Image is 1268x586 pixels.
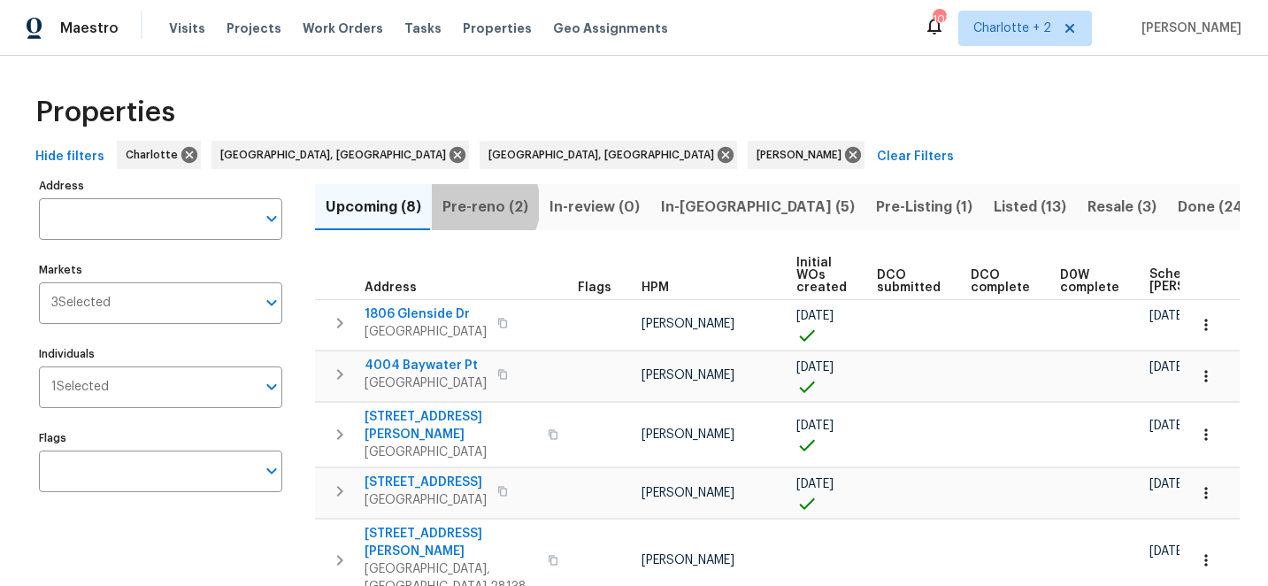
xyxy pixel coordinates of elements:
span: [STREET_ADDRESS][PERSON_NAME] [365,525,537,560]
span: Maestro [60,19,119,37]
span: [DATE] [796,478,834,490]
span: Charlotte + 2 [973,19,1051,37]
span: HPM [642,281,669,294]
button: Open [259,290,284,315]
span: [DATE] [796,361,834,374]
span: Tasks [404,22,442,35]
span: Scheduled [PERSON_NAME] [1149,268,1249,293]
span: [PERSON_NAME] [642,428,734,441]
div: [PERSON_NAME] [748,141,865,169]
span: Initial WOs created [796,257,847,294]
span: [DATE] [1149,310,1187,322]
span: 1 Selected [51,380,109,395]
label: Markets [39,265,282,275]
span: [DATE] [1149,420,1187,432]
span: [PERSON_NAME] [642,554,734,567]
label: Individuals [39,349,282,359]
button: Open [259,206,284,231]
span: [GEOGRAPHIC_DATA], [GEOGRAPHIC_DATA] [488,146,721,164]
span: [PERSON_NAME] [1134,19,1241,37]
span: Properties [463,19,532,37]
span: [PERSON_NAME] [642,369,734,382]
span: Upcoming (8) [326,195,421,220]
button: Open [259,374,284,399]
span: Done (243) [1178,195,1257,220]
span: [DATE] [796,310,834,322]
span: Properties [35,104,175,121]
span: [GEOGRAPHIC_DATA] [365,323,487,341]
span: D0W complete [1060,269,1119,294]
span: Pre-Listing (1) [876,195,972,220]
span: Work Orders [303,19,383,37]
div: Charlotte [117,141,201,169]
button: Hide filters [28,141,111,173]
span: Hide filters [35,146,104,168]
span: [STREET_ADDRESS][PERSON_NAME] [365,408,537,443]
span: Charlotte [126,146,185,164]
span: [GEOGRAPHIC_DATA] [365,443,537,461]
span: Address [365,281,417,294]
span: [PERSON_NAME] [642,487,734,499]
span: Geo Assignments [553,19,668,37]
label: Flags [39,433,282,443]
div: [GEOGRAPHIC_DATA], [GEOGRAPHIC_DATA] [211,141,469,169]
span: [GEOGRAPHIC_DATA] [365,374,487,392]
button: Clear Filters [870,141,961,173]
span: 4004 Baywater Pt [365,357,487,374]
span: Visits [169,19,205,37]
span: [STREET_ADDRESS] [365,474,487,491]
span: [GEOGRAPHIC_DATA] [365,491,487,509]
span: DCO complete [971,269,1030,294]
span: [DATE] [1149,478,1187,490]
span: Flags [578,281,611,294]
span: 1806 Glenside Dr [365,305,487,323]
span: [PERSON_NAME] [757,146,849,164]
div: 103 [933,11,945,28]
span: 3 Selected [51,296,111,311]
span: [PERSON_NAME] [642,318,734,330]
span: In-review (0) [549,195,640,220]
span: [GEOGRAPHIC_DATA], [GEOGRAPHIC_DATA] [220,146,453,164]
label: Address [39,181,282,191]
span: Listed (13) [994,195,1066,220]
span: [DATE] [1149,361,1187,374]
span: Clear Filters [877,146,954,168]
span: Projects [227,19,281,37]
span: [DATE] [1149,545,1187,558]
span: Pre-reno (2) [442,195,528,220]
button: Open [259,459,284,483]
div: [GEOGRAPHIC_DATA], [GEOGRAPHIC_DATA] [480,141,737,169]
span: DCO submitted [877,269,941,294]
span: Resale (3) [1087,195,1157,220]
span: [DATE] [796,420,834,432]
span: In-[GEOGRAPHIC_DATA] (5) [661,195,855,220]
